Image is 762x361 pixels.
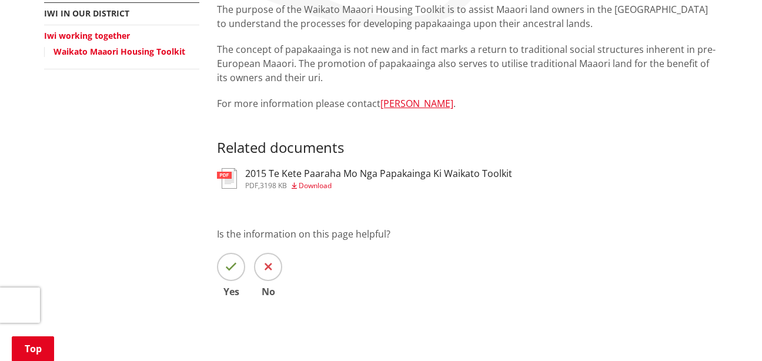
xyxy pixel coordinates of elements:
span: No [254,287,282,296]
span: pdf [245,180,258,190]
a: Waikato Maaori Housing Toolkit [54,46,185,57]
a: 2015 Te Kete Paaraha Mo Nga Papakainga Ki Waikato Toolkit pdf,3198 KB Download [217,168,512,189]
div: , [245,182,512,189]
span: 3198 KB [260,180,287,190]
span: Download [299,180,332,190]
a: Iwi in our district [44,8,129,19]
img: document-pdf.svg [217,168,237,189]
iframe: Messenger Launcher [708,312,750,354]
h3: Related documents [217,122,718,156]
p: For more information please contact . [217,96,718,111]
a: Top [12,336,54,361]
span: Yes [217,287,245,296]
a: Iwi working together [44,30,130,41]
h3: 2015 Te Kete Paaraha Mo Nga Papakainga Ki Waikato Toolkit [245,168,512,179]
p: The purpose of the Waikato Maaori Housing Toolkit is to assist Maaori land owners in the [GEOGRAP... [217,2,718,31]
p: Is the information on this page helpful? [217,227,718,241]
a: [PERSON_NAME] [380,97,453,110]
p: The concept of papakaainga is not new and in fact marks a return to traditional social structures... [217,42,718,85]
